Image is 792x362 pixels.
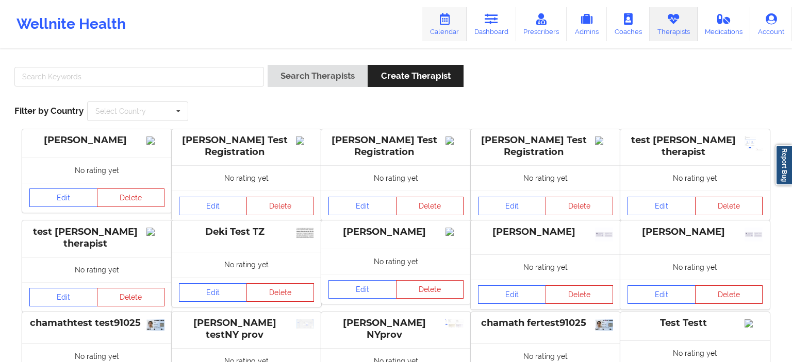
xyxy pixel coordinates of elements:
img: Image%2Fplaceholer-image.png [296,136,314,145]
a: Edit [628,285,696,304]
img: Image%2Fplaceholer-image.png [146,136,164,145]
div: Test Testt [628,317,763,329]
a: Edit [478,285,546,304]
button: Delete [695,285,763,304]
button: Delete [246,283,315,302]
a: Prescribers [516,7,567,41]
div: [PERSON_NAME] NYprov [328,317,464,341]
a: Edit [328,280,397,299]
button: Delete [546,197,614,215]
img: Image%2Fplaceholer-image.png [445,136,464,145]
div: [PERSON_NAME] [478,226,613,238]
img: 4551ef21-f6eb-4fc8-ba4a-d4c31f9a2c9e_image_(11).png [445,319,464,327]
div: [PERSON_NAME] Test Registration [478,134,613,158]
a: Therapists [650,7,698,41]
div: No rating yet [22,158,172,183]
button: Delete [97,188,165,207]
a: Edit [179,283,247,302]
button: Delete [695,197,763,215]
a: Edit [328,197,397,215]
div: [PERSON_NAME] [328,226,464,238]
div: chamathtest test91025 [29,317,164,329]
a: Edit [29,288,97,306]
span: Filter by Country [14,106,84,116]
a: Admins [567,7,607,41]
div: test [PERSON_NAME] therapist [29,226,164,250]
div: No rating yet [172,252,321,277]
a: Dashboard [467,7,516,41]
input: Search Keywords [14,67,264,87]
img: Image%2Fplaceholer-image.png [745,319,763,327]
div: [PERSON_NAME] Test Registration [179,134,314,158]
div: [PERSON_NAME] [628,226,763,238]
button: Delete [246,197,315,215]
a: Edit [628,197,696,215]
div: test [PERSON_NAME] therapist [628,134,763,158]
div: Select Country [95,108,146,115]
a: Report Bug [775,145,792,185]
button: Search Therapists [268,65,368,87]
img: e8ad23b2-1b28-4728-a100-93694f26d162_uk-id-card-for-over-18s-2025.png [146,319,164,331]
div: No rating yet [172,165,321,191]
img: Image%2Fplaceholer-image.png [146,228,164,236]
div: No rating yet [321,249,471,274]
img: Image%2Fplaceholer-image.png [445,228,464,236]
img: Image%2Fplaceholer-image.png [595,136,613,145]
a: Edit [179,197,247,215]
button: Delete [396,280,464,299]
a: Medications [698,7,751,41]
img: 81b7ea35-b2a6-4573-a824-ac5499773fcd_idcard_placeholder_copy_10.png [595,228,613,241]
a: Calendar [422,7,467,41]
button: Delete [546,285,614,304]
img: 6f5676ba-824e-4499-a3b8-608fa7d0dfe4_image.png [296,228,314,239]
div: No rating yet [620,254,770,280]
div: Deki Test TZ [179,226,314,238]
div: No rating yet [471,254,620,280]
button: Delete [97,288,165,306]
div: No rating yet [321,165,471,191]
button: Create Therapist [368,65,463,87]
div: chamath fertest91025 [478,317,613,329]
img: d9358f8a-bc06-445f-8268-d2f9f4327403_uk-id-card-for-over-18s-2025.png [595,319,613,331]
button: Delete [396,197,464,215]
div: [PERSON_NAME] [29,134,164,146]
div: [PERSON_NAME] Test Registration [328,134,464,158]
img: 3ff83e34-c3ec-4a7f-9647-be416485ede4_idcard_placeholder_copy_10.png [745,228,763,241]
div: No rating yet [620,165,770,191]
img: 564b8a7f-efd8-48f2-9adc-717abd411814_image_(5).png [745,136,763,151]
div: [PERSON_NAME] testNY prov [179,317,314,341]
a: Edit [478,197,546,215]
div: No rating yet [471,165,620,191]
a: Coaches [607,7,650,41]
div: No rating yet [22,257,172,282]
a: Edit [29,188,97,207]
a: Account [750,7,792,41]
img: 214764b5-c7fe-4ebc-ac69-e516a4c25416_image_(1).png [296,319,314,329]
